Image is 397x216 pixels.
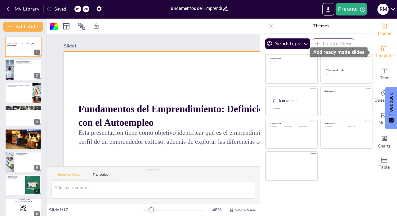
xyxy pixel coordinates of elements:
[7,111,40,112] p: Cambio social
[326,75,367,76] div: Click to add text
[372,41,397,63] div: Add ready made slides
[273,98,313,103] div: Click to add title
[372,19,397,41] div: Change the overall theme
[34,188,40,194] div: 7
[273,108,312,109] div: Click to add body
[7,108,40,109] p: Generación de empleo
[16,157,40,159] p: Habilidades de comunicación
[34,73,40,78] div: 2
[34,142,40,148] div: 5
[265,38,310,49] button: Sendsteps
[5,152,42,172] div: https://cdn.sendsteps.com/images/logo/sendsteps_logo_white.pnghttps://cdn.sendsteps.com/images/lo...
[284,126,298,128] div: Click to add text
[7,84,31,86] p: Diferencias entre emprendimiento y autoempleo
[7,177,23,178] p: Reflexión sobre el aprendizaje
[16,154,40,155] p: Fomento de la creatividad
[20,199,30,201] strong: [DOMAIN_NAME]
[7,199,40,201] p: Go to
[78,23,85,30] span: Position
[377,3,389,15] button: R M
[372,152,397,175] div: Add a table
[47,6,66,12] div: Saved
[324,122,368,125] div: Click to add title
[372,86,397,108] div: Get real-time input from your audience
[7,88,31,90] p: Escalabilidad del negocio
[5,106,42,126] div: https://cdn.sendsteps.com/images/logo/sendsteps_logo_white.pnghttps://cdn.sendsteps.com/images/lo...
[16,62,40,63] p: El emprendimiento implica riesgos
[299,126,313,128] div: Click to add text
[34,50,40,55] div: 1
[51,173,87,179] button: Speaker Notes
[34,96,40,101] div: 3
[380,75,389,82] span: Text
[7,134,40,135] p: Aprendizaje continuo
[324,90,368,92] div: Click to add title
[235,208,256,213] span: Single View
[372,63,397,86] div: Add text boxes
[16,155,40,156] p: Trabajo en equipo
[374,97,395,104] span: Questions
[61,21,71,31] div: Layout
[16,153,40,155] p: Actividad: Rompehielos
[5,60,42,80] div: https://cdn.sendsteps.com/images/logo/sendsteps_logo_white.pnghttps://cdn.sendsteps.com/images/lo...
[7,178,23,179] p: Aplicación de conceptos
[7,109,40,110] p: Fomento de la innovación
[49,207,144,213] div: Slide 1 / 17
[7,90,31,91] p: Impacto en el mercado
[377,4,389,15] div: R M
[87,173,114,179] button: Transcript
[7,180,23,182] p: Conexión entre teoría y práctica
[16,65,40,66] p: Mejora la calidad de vida
[16,64,40,65] p: Los emprendedores son agentes de cambio
[375,52,394,59] span: Template
[5,175,42,195] div: https://cdn.sendsteps.com/images/logo/sendsteps_logo_white.pnghttps://cdn.sendsteps.com/images/lo...
[7,110,40,111] p: Crecimiento del PIB
[326,69,367,72] div: Click to add title
[322,3,334,15] button: Export to PowerPoint
[78,128,338,146] p: Esta presentación tiene como objetivo identificar qué es el emprendimiento, su importancia y el p...
[168,4,222,13] input: Insert title
[7,43,38,46] strong: Fundamentos del Emprendimiento: Definición y Diferencias con el Autoempleo
[276,19,366,33] p: Themes
[336,3,367,15] button: Present
[324,126,344,128] div: Click to add text
[7,107,40,108] p: Importancia del emprendimiento
[5,37,42,57] div: https://cdn.sendsteps.com/images/logo/sendsteps_logo_white.pnghttps://cdn.sendsteps.com/images/lo...
[7,133,40,134] p: Visión
[385,87,397,129] button: Feedback - Show survey
[209,207,224,213] div: 48 %
[7,131,40,132] p: Proactividad
[34,165,40,170] div: 6
[7,132,40,133] p: Resiliencia
[34,119,40,125] div: 4
[5,4,42,14] button: My Library
[78,104,325,128] strong: Fundamentos del Emprendimiento: Definición y Diferencias con el Autoempleo
[64,43,285,49] div: Slide 1
[7,179,23,181] p: Motivación para emprender
[388,93,394,115] span: Feedback
[269,61,313,63] div: Click to add text
[377,30,391,37] span: Theme
[7,87,31,88] p: Enfoque en la innovación
[378,119,390,126] span: Media
[7,201,40,203] p: and login with code
[310,47,368,57] div: Add ready made slides
[269,58,313,60] div: Click to add title
[348,126,368,128] div: Click to add text
[372,130,397,152] div: Add charts and graphs
[16,156,40,157] p: Reflexión sobre ideas
[313,38,354,49] button: Create New
[269,126,283,128] div: Click to add text
[5,129,42,149] div: https://cdn.sendsteps.com/images/logo/sendsteps_logo_white.pnghttps://cdn.sendsteps.com/images/lo...
[7,130,40,131] p: Perfil de un emprendedor exitoso
[372,108,397,130] div: Add images, graphics, shapes or video
[16,60,40,62] p: ¿Qué es el emprendimiento?
[7,176,23,178] p: Conclusiones del día
[3,22,43,32] button: Add slide
[379,164,390,171] span: Table
[16,63,40,64] p: El emprendimiento impulsa la innovación
[269,122,313,125] div: Click to add title
[5,83,42,103] div: https://cdn.sendsteps.com/images/logo/sendsteps_logo_white.pnghttps://cdn.sendsteps.com/images/lo...
[7,46,40,48] p: Esta presentación tiene como objetivo identificar qué es el emprendimiento, su importancia y el p...
[7,86,31,87] p: Diferencia en la intención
